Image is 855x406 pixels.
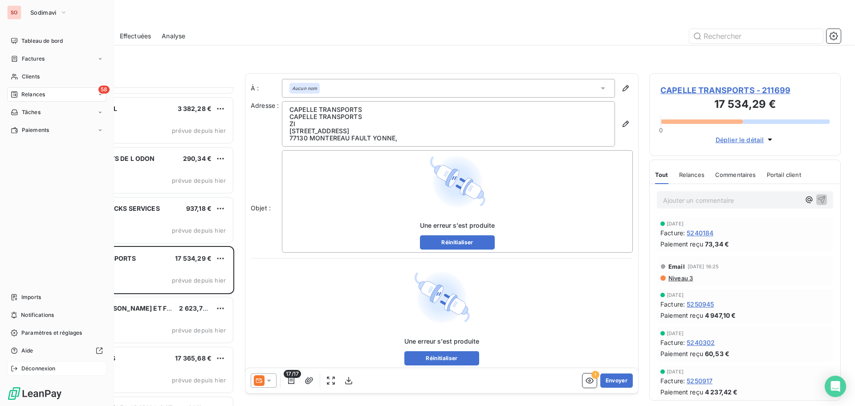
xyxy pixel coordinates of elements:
[429,153,486,210] img: Error
[7,386,62,401] img: Logo LeanPay
[172,177,226,184] span: prévue depuis hier
[172,227,226,234] span: prévue depuis hier
[660,299,685,309] span: Facture :
[716,135,764,144] span: Déplier le détail
[660,311,703,320] span: Paiement reçu
[660,349,703,358] span: Paiement reçu
[705,349,729,358] span: 60,53 €
[660,96,830,114] h3: 17 534,29 €
[659,127,663,134] span: 0
[687,299,714,309] span: 5250945
[667,292,684,298] span: [DATE]
[22,108,41,116] span: Tâches
[404,337,480,346] span: Une erreur s’est produite
[687,228,713,238] span: 5240184
[668,275,693,282] span: Niveau 3
[715,171,756,178] span: Commentaires
[172,127,226,134] span: prévue depuis hier
[667,369,684,374] span: [DATE]
[660,228,685,238] span: Facture :
[162,32,185,41] span: Analyse
[660,84,830,96] span: CAPELLE TRANSPORTS - 211699
[679,171,704,178] span: Relances
[289,106,607,113] p: CAPELLE TRANSPORTS
[172,277,226,284] span: prévue depuis hier
[175,354,212,362] span: 17 365,68 €
[21,37,63,45] span: Tableau de bord
[21,365,56,373] span: Déconnexion
[660,387,703,397] span: Paiement reçu
[825,376,846,397] div: Open Intercom Messenger
[767,171,801,178] span: Portail client
[600,373,633,388] button: Envoyer
[668,263,685,270] span: Email
[120,32,151,41] span: Effectuées
[63,304,176,312] span: FAUCHEUX [PERSON_NAME] ET FILS
[172,377,226,384] span: prévue depuis hier
[7,344,106,358] a: Aide
[172,327,226,334] span: prévue depuis hier
[667,331,684,336] span: [DATE]
[284,370,301,378] span: 17/17
[22,73,40,81] span: Clients
[251,102,279,109] span: Adresse :
[289,135,607,142] p: 77130 MONTEREAU FAULT YONNE ,
[183,155,212,162] span: 290,34 €
[175,254,212,262] span: 17 534,29 €
[413,269,470,326] img: Error
[22,126,49,134] span: Paiements
[705,311,736,320] span: 4 947,10 €
[687,338,715,347] span: 5240302
[292,85,317,91] em: Aucun nom
[688,264,719,269] span: [DATE] 16:25
[178,105,212,112] span: 3 382,28 €
[705,239,729,249] span: 73,34 €
[689,29,823,43] input: Rechercher
[186,205,212,212] span: 937,18 €
[289,127,607,135] p: [STREET_ADDRESS]
[30,9,57,16] span: Sodimavi
[660,239,703,249] span: Paiement reçu
[687,376,712,385] span: 5250917
[21,90,45,98] span: Relances
[22,55,45,63] span: Factures
[21,311,54,319] span: Notifications
[660,338,685,347] span: Facture :
[420,221,495,230] span: Une erreur s’est produite
[420,235,495,250] button: Réinitialiser
[667,221,684,226] span: [DATE]
[660,376,685,385] span: Facture :
[251,204,271,212] span: Objet :
[713,135,778,145] button: Déplier le détail
[21,329,82,337] span: Paramètres et réglages
[404,351,480,365] button: Réinitialiser
[179,304,213,312] span: 2 623,72 €
[21,293,41,301] span: Imports
[655,171,668,178] span: Tout
[705,387,738,397] span: 4 237,42 €
[289,113,607,120] p: CAPELLE TRANSPORTS
[21,347,33,355] span: Aide
[98,86,110,94] span: 58
[251,84,282,93] label: À :
[7,5,21,20] div: SO
[289,120,607,127] p: ZI
[43,87,234,406] div: grid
